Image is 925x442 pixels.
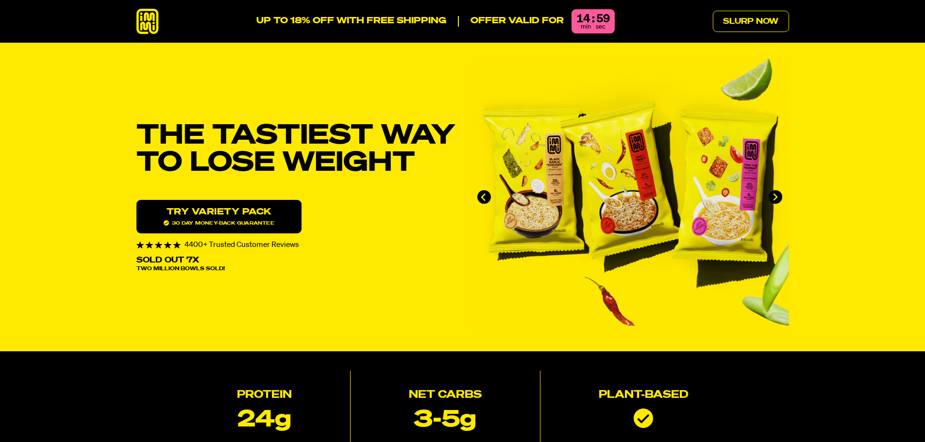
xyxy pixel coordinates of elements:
div: 4400+ Trusted Customer Reviews [136,241,455,249]
p: UP TO 18% OFF WITH FREE SHIPPING [256,16,446,27]
li: 1 of 4 [471,58,789,336]
div: immi slideshow [471,58,789,336]
a: Slurp Now [713,11,789,32]
p: Offer valid for [458,16,564,27]
h1: THE TASTIEST WAY TO LOSE WEIGHT [136,122,455,177]
h2: Net Carbs [409,390,482,401]
h2: Plant-based [599,390,689,401]
p: 24g [237,409,291,432]
p: Sold Out 7X [136,257,199,264]
a: Try variety Pack30 day money-back guarantee [136,200,302,233]
div: 14 [576,13,590,25]
span: Two Million Bowls Sold! [136,266,225,272]
div: 59 [596,13,610,25]
h2: Protein [237,390,292,401]
span: sec [596,24,605,30]
span: 30 day money-back guarantee [164,220,274,226]
p: 3-5g [414,409,476,432]
button: Next slide [769,190,782,204]
div: : [592,13,594,25]
span: min [581,24,591,30]
button: Go to last slide [477,190,491,204]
